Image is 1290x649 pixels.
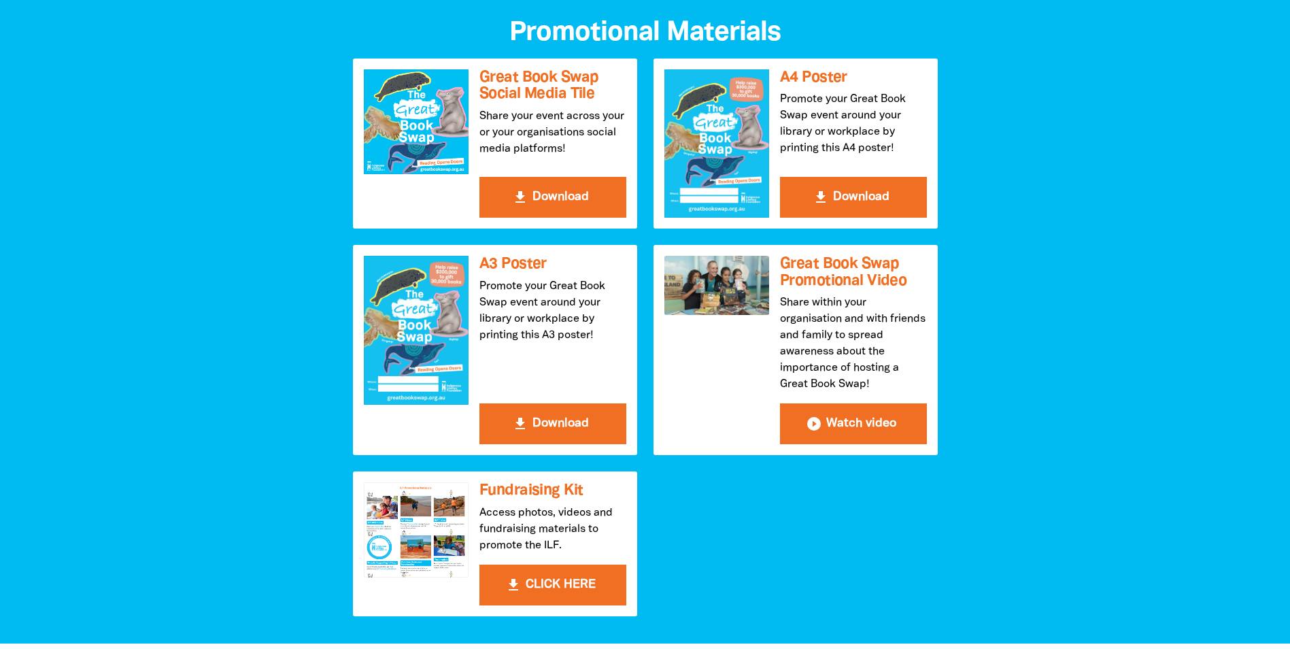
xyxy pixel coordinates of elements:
[780,256,927,289] h3: Great Book Swap Promotional Video
[364,69,469,174] img: Great Book Swap Social Media Tile
[780,69,927,86] h3: A4 Poster
[780,177,927,218] button: get_app Download
[479,256,626,273] h3: A3 Poster
[512,416,528,432] i: get_app
[664,69,769,218] img: A4 Poster
[479,177,626,218] button: get_app Download
[780,403,927,444] button: play_circle_filled Watch video
[505,577,522,593] i: get_app
[512,189,528,205] i: get_app
[806,416,822,432] i: play_circle_filled
[364,256,469,404] img: A3 Poster
[479,403,626,444] button: get_app Download
[479,565,626,605] button: get_app CLICK HERE
[509,20,781,46] span: Promotional Materials
[479,69,626,103] h3: Great Book Swap Social Media Tile
[813,189,829,205] i: get_app
[479,482,626,499] h3: Fundraising Kit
